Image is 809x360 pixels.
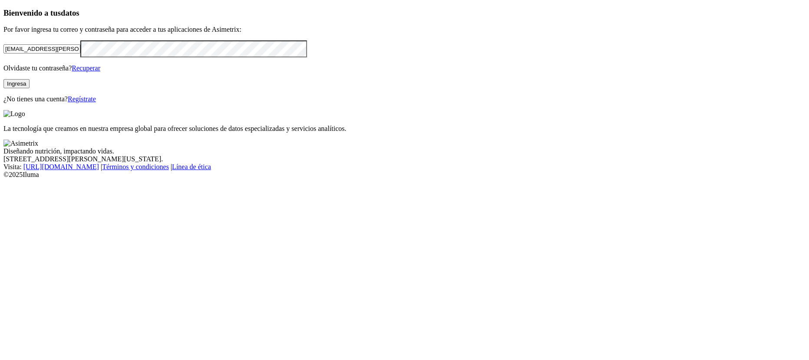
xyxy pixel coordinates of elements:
[3,79,30,88] button: Ingresa
[3,140,38,147] img: Asimetrix
[172,163,211,170] a: Línea de ética
[3,44,80,53] input: Tu correo
[3,26,806,33] p: Por favor ingresa tu correo y contraseña para acceder a tus aplicaciones de Asimetrix:
[3,110,25,118] img: Logo
[61,8,79,17] span: datos
[68,95,96,103] a: Regístrate
[23,163,99,170] a: [URL][DOMAIN_NAME]
[72,64,100,72] a: Recuperar
[3,163,806,171] div: Visita : | |
[3,155,806,163] div: [STREET_ADDRESS][PERSON_NAME][US_STATE].
[3,125,806,133] p: La tecnología que creamos en nuestra empresa global para ofrecer soluciones de datos especializad...
[3,147,806,155] div: Diseñando nutrición, impactando vidas.
[3,95,806,103] p: ¿No tienes una cuenta?
[3,171,806,179] div: © 2025 Iluma
[102,163,169,170] a: Términos y condiciones
[3,64,806,72] p: Olvidaste tu contraseña?
[3,8,806,18] h3: Bienvenido a tus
